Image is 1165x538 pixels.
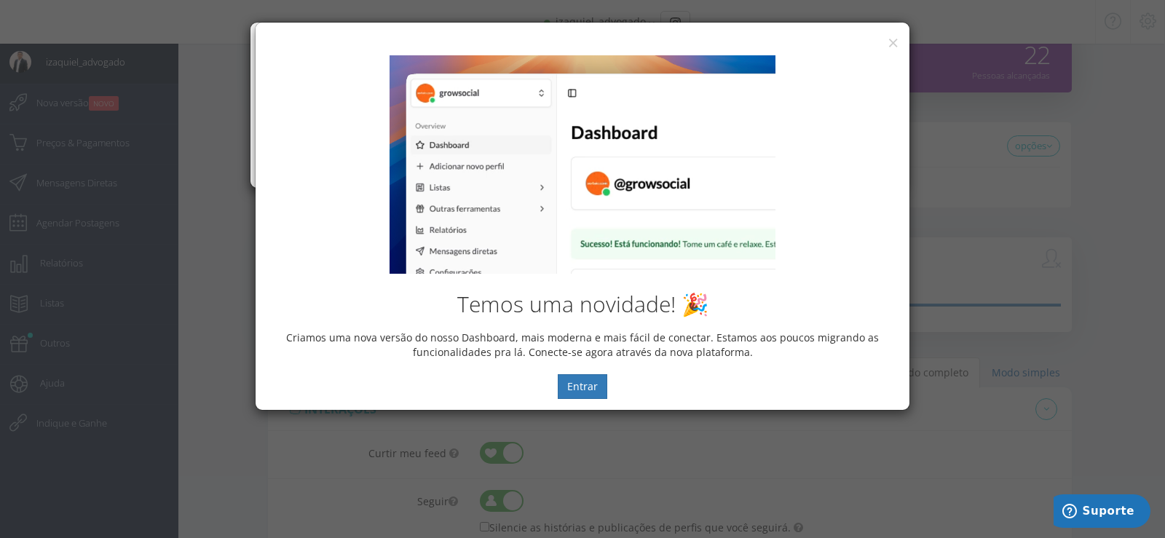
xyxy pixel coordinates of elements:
[1054,494,1150,531] iframe: Abre um widget para que você possa encontrar mais informações
[390,55,775,274] img: New Dashboard
[266,292,899,316] h2: Temos uma novidade! 🎉
[266,331,899,360] p: Criamos uma nova versão do nosso Dashboard, mais moderna e mais fácil de conectar. Estamos aos po...
[558,374,607,399] button: Entrar
[888,33,899,52] button: ×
